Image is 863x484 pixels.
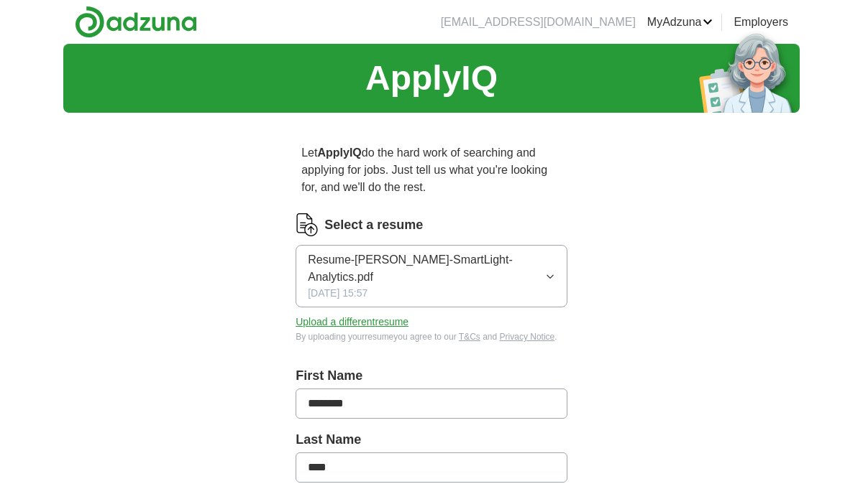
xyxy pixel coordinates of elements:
[75,6,197,38] img: Adzuna logo
[365,52,498,104] h1: ApplyIQ
[296,245,567,307] button: Resume-[PERSON_NAME]-SmartLight-Analytics.pdf[DATE] 15:57
[459,332,480,342] a: T&Cs
[308,286,367,301] span: [DATE] 15:57
[500,332,555,342] a: Privacy Notice
[296,430,567,450] label: Last Name
[441,14,636,31] li: [EMAIL_ADDRESS][DOMAIN_NAME]
[324,215,423,235] label: Select a resume
[296,139,567,202] p: Let do the hard work of searching and applying for jobs. Just tell us what you're looking for, an...
[734,14,788,31] a: Employers
[296,213,319,236] img: CV Icon
[317,146,361,159] strong: ApplyIQ
[296,330,567,343] div: By uploading your resume you agree to our and .
[647,14,713,31] a: MyAdzuna
[308,251,545,286] span: Resume-[PERSON_NAME]-SmartLight-Analytics.pdf
[296,315,408,330] button: Upload a differentresume
[296,366,567,386] label: First Name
